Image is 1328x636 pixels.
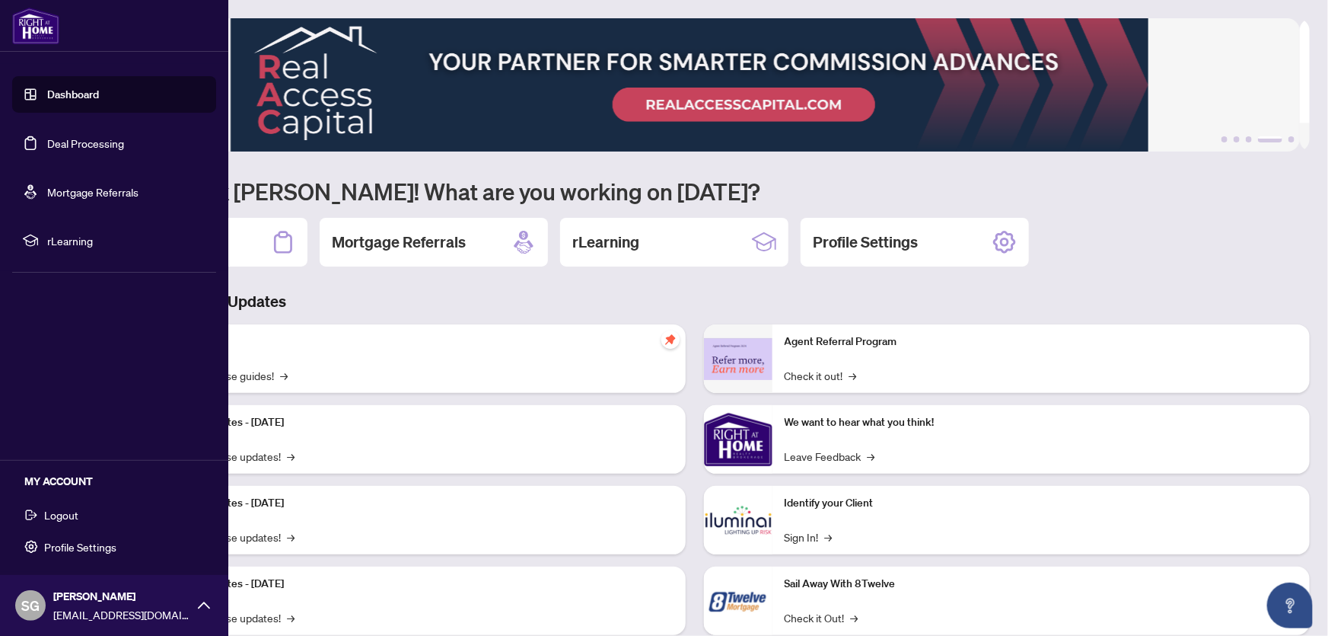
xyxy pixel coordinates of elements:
p: Sail Away With 8Twelve [785,576,1298,593]
a: Check it Out!→ [785,609,858,626]
p: Platform Updates - [DATE] [160,414,674,431]
img: Slide 3 [79,18,1300,152]
a: Check it out!→ [785,367,857,384]
span: → [851,609,858,626]
span: pushpin [661,331,680,349]
h2: rLearning [572,232,639,253]
img: Identify your Client [704,486,772,555]
a: Leave Feedback→ [785,448,875,465]
h2: Profile Settings [813,232,918,253]
button: Open asap [1267,583,1313,628]
button: 1 [1221,136,1228,142]
img: logo [12,8,59,44]
span: Profile Settings [44,535,116,559]
span: rLearning [47,232,205,249]
a: Sign In!→ [785,529,833,545]
p: Identify your Client [785,495,1298,512]
span: → [825,529,833,545]
img: Agent Referral Program [704,338,772,380]
span: → [849,367,857,384]
a: Mortgage Referrals [47,185,139,199]
a: Deal Processing [47,136,124,150]
span: → [287,448,295,465]
button: 5 [1288,136,1295,142]
img: Sail Away With 8Twelve [704,567,772,635]
span: [PERSON_NAME] [53,588,190,605]
button: 3 [1246,136,1252,142]
p: Self-Help [160,334,674,350]
h2: Mortgage Referrals [332,232,466,253]
button: 4 [1258,136,1282,142]
span: → [287,529,295,545]
h5: MY ACCOUNT [24,473,216,490]
button: Profile Settings [12,534,216,560]
p: Platform Updates - [DATE] [160,495,674,512]
p: We want to hear what you think! [785,414,1298,431]
span: → [280,367,288,384]
span: Logout [44,503,78,527]
a: Dashboard [47,88,99,101]
h1: Welcome back [PERSON_NAME]! What are you working on [DATE]? [79,177,1310,206]
img: We want to hear what you think! [704,405,772,474]
span: SG [21,595,40,616]
button: 2 [1234,136,1240,142]
button: Logout [12,502,216,528]
span: → [868,448,875,465]
h3: Brokerage & Industry Updates [79,291,1310,312]
span: [EMAIL_ADDRESS][DOMAIN_NAME] [53,606,190,623]
p: Agent Referral Program [785,334,1298,350]
p: Platform Updates - [DATE] [160,576,674,593]
span: → [287,609,295,626]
